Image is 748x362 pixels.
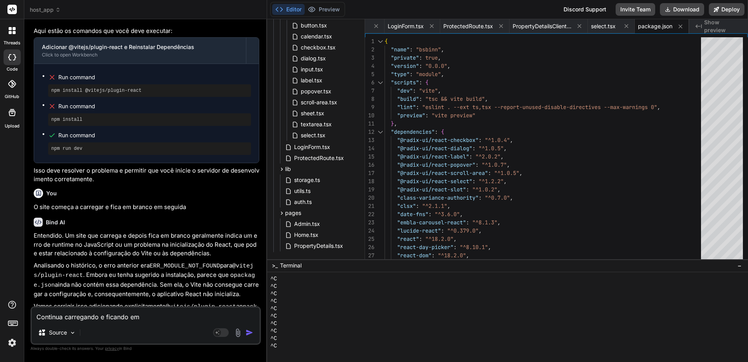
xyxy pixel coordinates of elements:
[300,43,336,52] span: checkbox.tsx
[270,275,277,283] span: ^C
[397,145,472,152] span: "@radix-ui/react-dialog"
[285,209,301,217] span: pages
[105,346,119,351] span: privacy
[438,87,441,94] span: ,
[300,21,328,30] span: button.tsx
[300,32,333,41] span: calendar.tsx
[365,153,374,161] div: 15
[365,54,374,62] div: 3
[416,46,441,53] span: "bsbinn"
[365,120,374,128] div: 11
[34,231,259,258] p: Entendido. Um site que carrega e depois fica em branco geralmente indica um erro de runtime no Ja...
[300,54,327,63] span: dialog.tsx
[31,345,261,352] p: Always double-check its answers. Your in Bind
[293,153,345,163] span: ProtectedRoute.tsx
[519,169,522,176] span: ,
[425,54,438,61] span: true
[34,38,246,64] button: Adicionar @vitejs/plugin-react e Reinstalar DependênciasClick to open Workbench
[416,104,419,111] span: :
[432,252,435,259] span: :
[365,194,374,202] div: 20
[394,120,397,127] span: ,
[69,329,76,336] img: Pick Models
[469,153,472,160] span: :
[397,202,416,209] span: "clsx"
[233,328,242,337] img: attachment
[397,252,432,259] span: "react-dom"
[365,177,374,186] div: 18
[270,283,277,290] span: ^C
[270,305,277,313] span: ^C
[34,261,259,299] p: Analisando o histórico, o erro anterior era para . Embora eu tenha sugerido a instalação, parece ...
[432,112,475,119] span: "vite preview"
[472,145,475,152] span: :
[365,202,374,210] div: 21
[34,302,259,321] p: Vamos corrigir isso adicionando explicitamente ao e, em seguida, reinstalando as dependências e i...
[397,104,416,111] span: "lint"
[293,230,319,240] span: Home.tsx
[5,93,19,100] label: GitHub
[51,87,248,94] pre: npm install @vitejs/plugin-react
[497,219,500,226] span: ,
[388,22,424,30] span: LoginForm.tsx
[416,71,441,78] span: "module"
[280,262,302,269] span: Terminal
[441,227,444,234] span: :
[475,153,500,160] span: "^2.0.2"
[365,103,374,111] div: 9
[34,166,259,184] p: Isso deve resolver o problema e permitir que você inicie o servidor de desenvolvimento corretamente.
[500,153,504,160] span: ,
[428,211,432,218] span: :
[30,6,61,14] span: host_app
[472,178,475,185] span: :
[510,136,513,144] span: ,
[391,128,435,135] span: "dependencies"
[479,194,482,201] span: :
[34,272,255,289] code: package.json
[5,123,20,129] label: Upload
[293,219,321,229] span: Admin.tsx
[447,202,450,209] span: ,
[34,203,259,212] p: O site começa a carregar e fica em branco em seguida
[391,79,419,86] span: "scripts"
[397,194,479,201] span: "class-variance-authority"
[438,252,466,259] span: "^18.2.0"
[485,95,488,102] span: ,
[150,263,220,269] code: ERR_MODULE_NOT_FOUND
[365,111,374,120] div: 10
[397,219,466,226] span: "embla-carousel-react"
[300,109,325,118] span: sheet.tsx
[425,62,447,69] span: "0.0.0"
[737,262,742,269] span: −
[479,136,482,144] span: :
[425,235,453,242] span: "^18.2.0"
[441,71,444,78] span: ,
[504,145,507,152] span: ,
[447,227,479,234] span: "^0.379.0"
[365,62,374,70] div: 4
[397,211,428,218] span: "date-fns"
[365,186,374,194] div: 19
[270,290,277,298] span: ^C
[300,98,338,107] span: scroll-area.tsx
[270,298,277,305] span: ^C
[510,194,513,201] span: ,
[419,54,422,61] span: :
[397,186,466,193] span: "@radix-ui/react-slot"
[507,161,510,168] span: ,
[365,144,374,153] div: 14
[365,45,374,54] div: 2
[365,218,374,227] div: 23
[365,161,374,169] div: 16
[419,235,422,242] span: :
[460,244,488,251] span: "^8.10.1"
[42,52,238,58] div: Click to open Workbench
[293,186,311,196] span: utils.ts
[475,161,479,168] span: :
[51,146,248,152] pre: npm run dev
[413,87,416,94] span: :
[365,169,374,177] div: 17
[270,313,277,320] span: ^C
[375,128,385,136] div: Click to collapse the range.
[375,78,385,87] div: Click to collapse the range.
